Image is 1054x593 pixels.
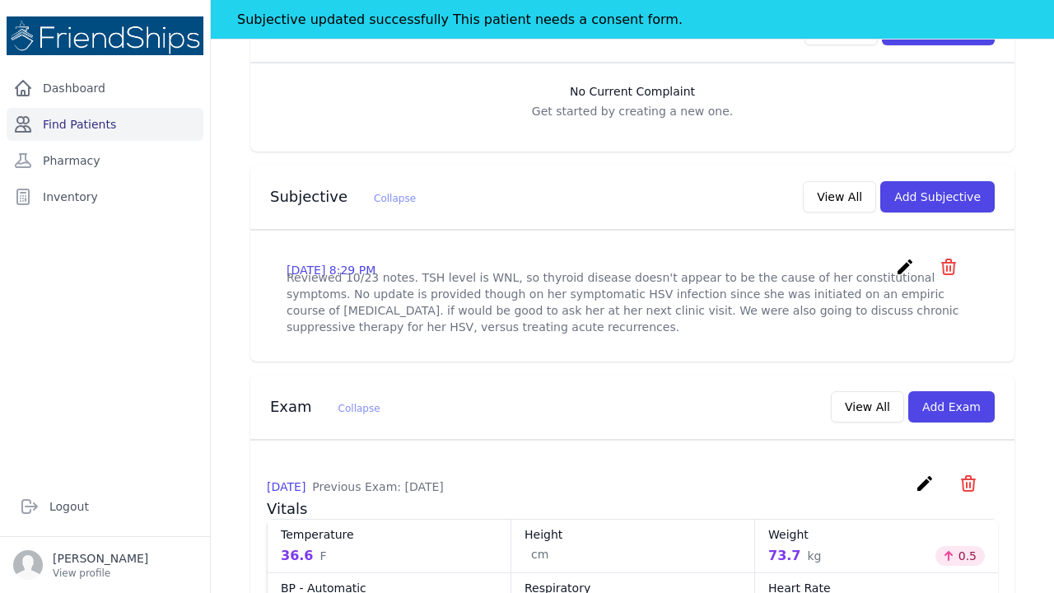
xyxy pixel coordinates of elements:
a: Inventory [7,180,203,213]
span: Collapse [374,193,416,204]
a: Pharmacy [7,144,203,177]
h3: No Current Complaint [267,83,998,100]
a: create [895,264,919,280]
h3: Exam [270,397,380,417]
div: 36.6 [281,546,327,566]
p: [DATE] [267,479,444,495]
p: View profile [53,567,148,580]
span: F [319,548,326,564]
a: Logout [13,490,197,523]
dt: Temperature [281,526,497,543]
h3: Subjective [270,187,416,207]
span: cm [531,546,548,563]
span: Vitals [267,500,307,517]
a: Dashboard [7,72,203,105]
p: Reviewed 10/23 notes. TSH level is WNL, so thyroid disease doesn't appear to be the cause of her ... [287,269,978,335]
button: View All [803,181,876,212]
dt: Height [525,526,741,543]
span: Previous Exam: [DATE] [312,480,443,493]
i: create [895,257,915,277]
a: [PERSON_NAME] View profile [13,550,197,580]
img: Medical Missions EMR [7,16,203,55]
span: Collapse [338,403,380,414]
button: View All [831,391,904,423]
div: 0.5 [935,546,985,566]
span: kg [807,548,821,564]
a: create [915,481,939,497]
button: Add Subjective [880,181,995,212]
div: 73.7 [768,546,821,566]
p: Get started by creating a new one. [267,103,998,119]
button: Add Exam [908,391,995,423]
p: [PERSON_NAME] [53,550,148,567]
p: [DATE] 8:29 PM [287,262,375,278]
i: create [915,474,935,493]
dt: Weight [768,526,985,543]
a: Find Patients [7,108,203,141]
